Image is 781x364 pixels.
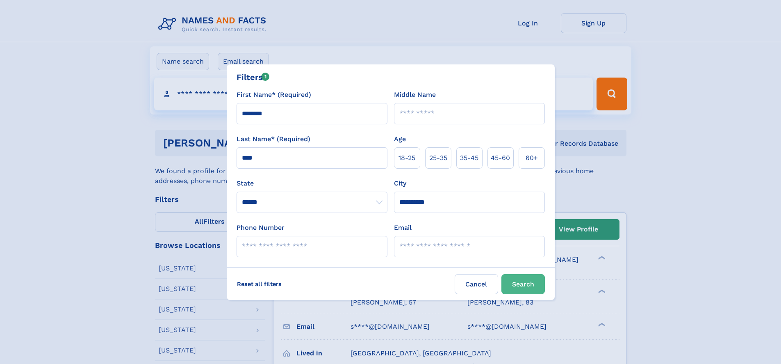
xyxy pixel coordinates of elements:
[460,153,478,163] span: 35‑45
[526,153,538,163] span: 60+
[394,134,406,144] label: Age
[429,153,447,163] span: 25‑35
[455,274,498,294] label: Cancel
[237,179,387,188] label: State
[501,274,545,294] button: Search
[237,223,285,233] label: Phone Number
[398,153,415,163] span: 18‑25
[237,90,311,100] label: First Name* (Required)
[394,90,436,100] label: Middle Name
[237,71,270,83] div: Filters
[232,274,287,294] label: Reset all filters
[237,134,310,144] label: Last Name* (Required)
[394,223,412,233] label: Email
[394,179,406,188] label: City
[491,153,510,163] span: 45‑60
